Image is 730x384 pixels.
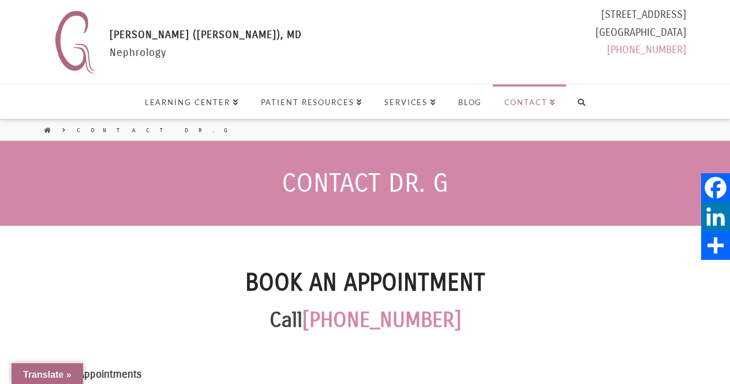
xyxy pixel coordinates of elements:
a: LinkedIn [701,202,730,231]
div: [STREET_ADDRESS] [GEOGRAPHIC_DATA] [596,6,686,64]
a: Contact Dr. G [77,126,238,135]
span: Contact [504,99,556,106]
strong: Book an Appointment [245,269,485,297]
img: Nephrology [50,6,101,78]
span: Translate » [23,370,72,379]
span: Services [384,99,436,106]
a: [PHONE_NUMBER] [302,308,461,333]
a: Patient Resources [249,84,373,119]
a: Facebook [701,173,730,202]
span: [PERSON_NAME] ([PERSON_NAME]), MD [110,28,302,41]
span: Patient Resources [261,99,362,106]
strong: Call [269,308,461,333]
strong: Appointments [78,368,141,381]
a: Contact [493,84,567,119]
a: Learning Center [133,84,249,119]
span: Learning Center [145,99,239,106]
a: Blog [447,84,493,119]
a: [PHONE_NUMBER] [607,43,686,56]
div: Nephrology [110,26,302,78]
span: Blog [458,99,482,106]
a: Services [373,84,447,119]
